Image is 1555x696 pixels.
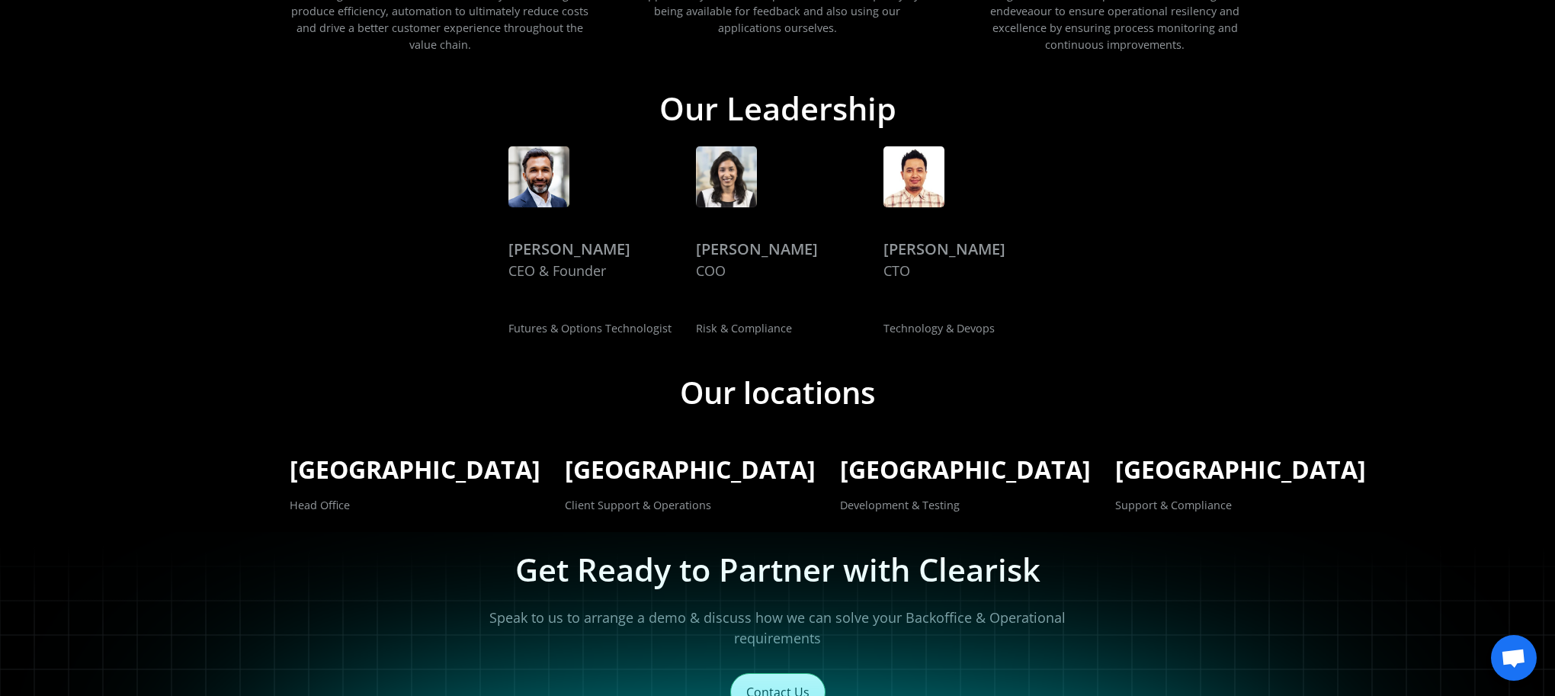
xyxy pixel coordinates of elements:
[515,551,1040,589] h3: Get Ready to Partner with Clearisk
[883,146,944,207] img: Rahul Kanodia
[883,238,1005,261] div: [PERSON_NAME]
[840,497,960,514] p: Development & Testing
[696,146,757,207] img: Rahul Kanodia
[565,454,816,486] h3: [GEOGRAPHIC_DATA]
[696,238,818,261] div: [PERSON_NAME]
[1491,635,1537,681] div: Open chat
[659,90,896,128] h3: Our Leadership
[883,261,910,281] div: CTO
[508,238,630,261] div: [PERSON_NAME]
[508,146,569,207] img: Rahul Kanodia
[840,454,1091,486] h3: [GEOGRAPHIC_DATA]
[883,320,995,337] p: Technology & Devops
[290,497,350,514] p: Head Office
[508,146,672,337] a: Rahul Kanodia[PERSON_NAME]CEO & FounderFutures & Options Technologist
[508,261,606,281] div: CEO & Founder
[565,497,711,514] p: Client Support & Operations
[485,608,1070,649] p: Speak to us to arrange a demo & discuss how we can solve your Backoffice & Operational requirements
[883,146,1005,337] a: Rahul Kanodia[PERSON_NAME]CTOTechnology & Devops
[696,146,818,337] a: Rahul Kanodia[PERSON_NAME]COORisk & Compliance
[1115,454,1366,486] h3: [GEOGRAPHIC_DATA]
[680,374,875,411] h3: Our locations
[290,454,540,486] h4: [GEOGRAPHIC_DATA]
[696,320,792,337] p: Risk & Compliance
[1115,497,1232,514] p: Support & Compliance
[696,261,726,281] div: COO
[508,320,672,337] p: Futures & Options Technologist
